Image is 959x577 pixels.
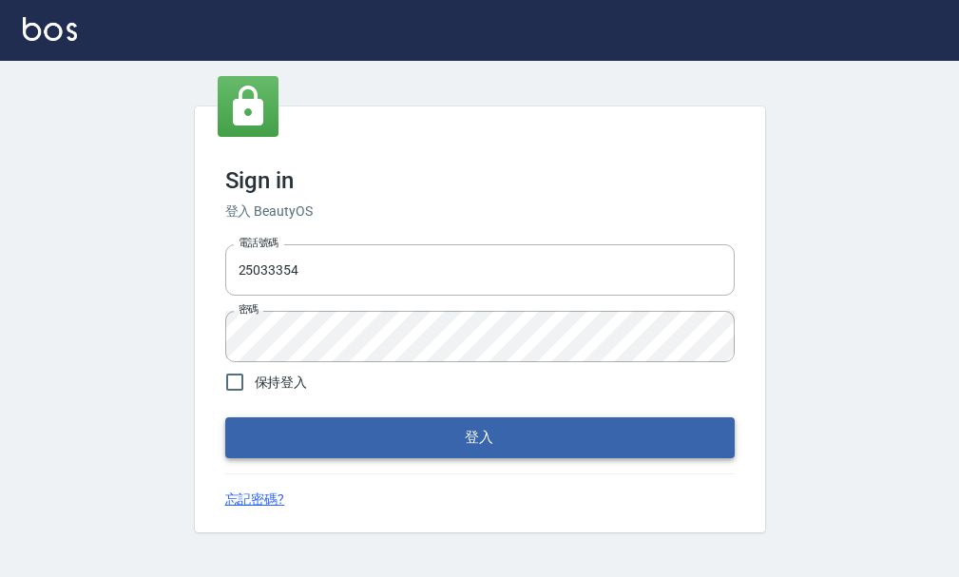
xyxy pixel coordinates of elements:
[225,202,735,221] h6: 登入 BeautyOS
[225,417,735,457] button: 登入
[225,167,735,194] h3: Sign in
[239,236,278,250] label: 電話號碼
[225,490,285,510] a: 忘記密碼?
[239,302,259,317] label: 密碼
[255,373,308,393] span: 保持登入
[23,17,77,41] img: Logo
